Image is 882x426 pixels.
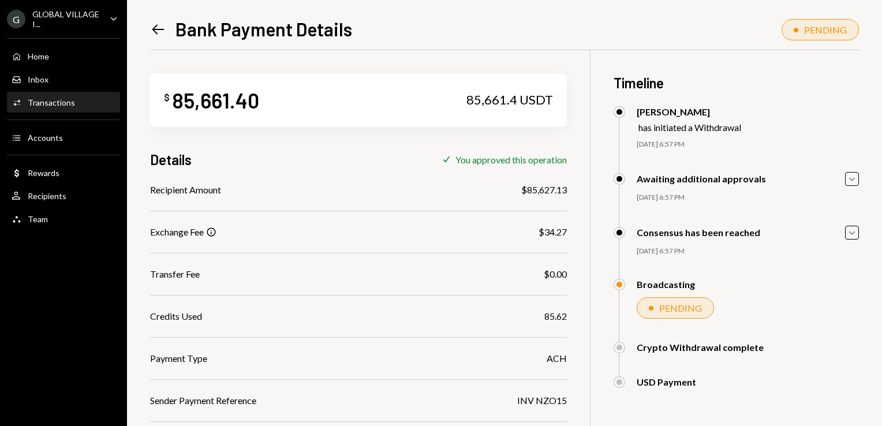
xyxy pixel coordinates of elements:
div: 85,661.4 USDT [466,92,553,108]
div: Crypto Withdrawal complete [637,342,764,353]
div: Recipients [28,191,66,201]
div: Home [28,51,49,61]
a: Transactions [7,92,120,113]
h3: Timeline [614,73,859,92]
div: Broadcasting [637,279,695,290]
div: has initiated a Withdrawal [638,122,741,133]
div: [DATE] 6:57 PM [637,140,859,150]
a: Home [7,46,120,66]
div: Inbox [28,74,48,84]
div: $ [164,92,170,103]
div: 85.62 [544,309,567,323]
div: Transfer Fee [150,267,200,281]
div: GLOBAL VILLAGE I... [32,9,100,29]
div: $85,627.13 [521,183,567,197]
div: PENDING [659,302,702,313]
div: ACH [547,352,567,365]
div: Team [28,214,48,224]
a: Rewards [7,162,120,183]
div: Payment Type [150,352,207,365]
div: Accounts [28,133,63,143]
a: Accounts [7,127,120,148]
div: $34.27 [539,225,567,239]
div: 85,661.40 [172,87,259,113]
div: PENDING [804,24,847,35]
div: Awaiting additional approvals [637,173,766,184]
div: You approved this operation [455,154,567,165]
div: USD Payment [637,376,696,387]
h1: Bank Payment Details [175,17,352,40]
h3: Details [150,150,192,169]
a: Recipients [7,185,120,206]
div: Sender Payment Reference [150,394,256,408]
div: [PERSON_NAME] [637,106,741,117]
div: INV NZO15 [517,394,567,408]
div: Consensus has been reached [637,227,760,238]
div: Rewards [28,168,59,178]
div: G [7,10,25,28]
div: [DATE] 6:57 PM [637,193,859,203]
div: Credits Used [150,309,202,323]
div: Exchange Fee [150,225,204,239]
a: Team [7,208,120,229]
div: [DATE] 6:57 PM [637,246,859,256]
div: Recipient Amount [150,183,221,197]
a: Inbox [7,69,120,89]
div: $0.00 [544,267,567,281]
div: Transactions [28,98,75,107]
